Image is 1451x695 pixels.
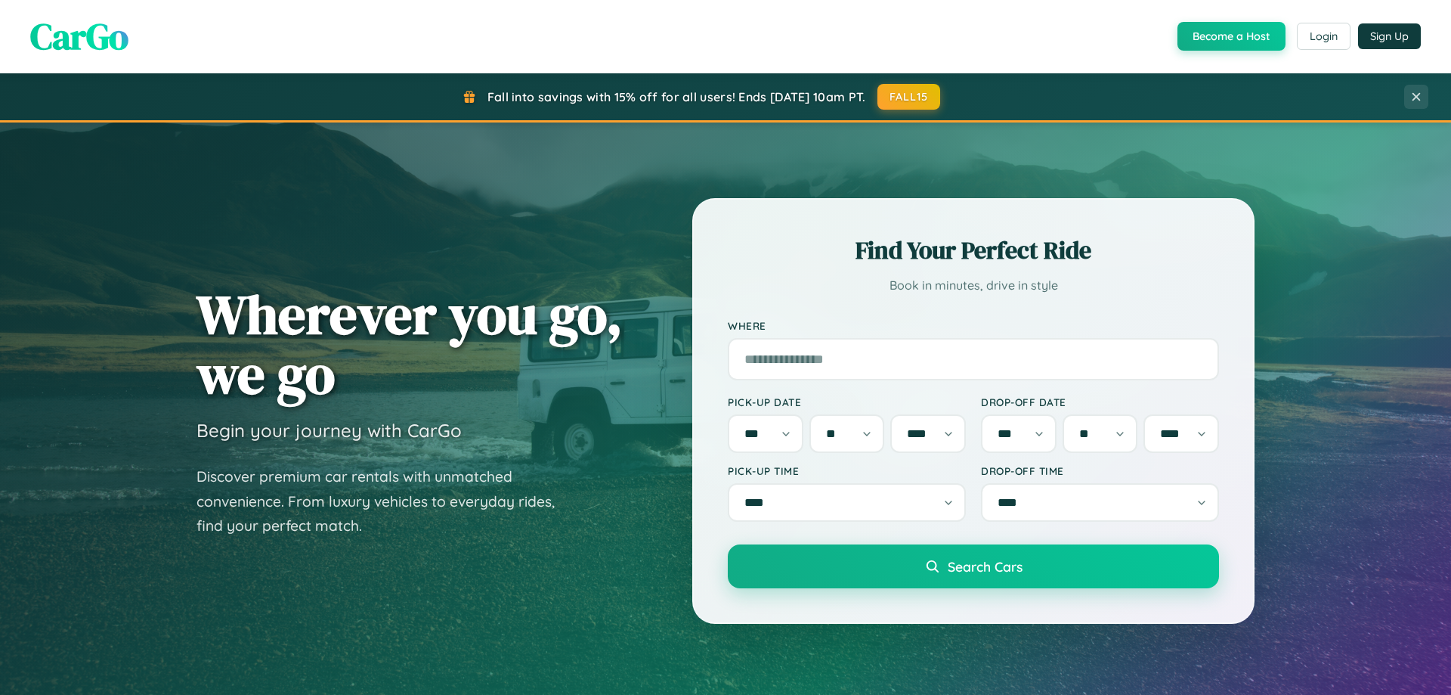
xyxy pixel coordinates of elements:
h3: Begin your journey with CarGo [196,419,462,442]
h2: Find Your Perfect Ride [728,234,1219,267]
label: Drop-off Date [981,396,1219,408]
span: Search Cars [948,558,1023,575]
h1: Wherever you go, we go [196,284,623,404]
span: CarGo [30,11,128,61]
label: Where [728,319,1219,332]
label: Drop-off Time [981,464,1219,477]
button: Search Cars [728,545,1219,588]
label: Pick-up Time [728,464,966,477]
button: Become a Host [1177,22,1285,51]
span: Fall into savings with 15% off for all users! Ends [DATE] 10am PT. [487,89,866,104]
button: Login [1297,23,1350,50]
label: Pick-up Date [728,396,966,408]
p: Book in minutes, drive in style [728,275,1219,296]
p: Discover premium car rentals with unmatched convenience. From luxury vehicles to everyday rides, ... [196,464,574,538]
button: FALL15 [877,84,941,110]
button: Sign Up [1358,23,1421,49]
